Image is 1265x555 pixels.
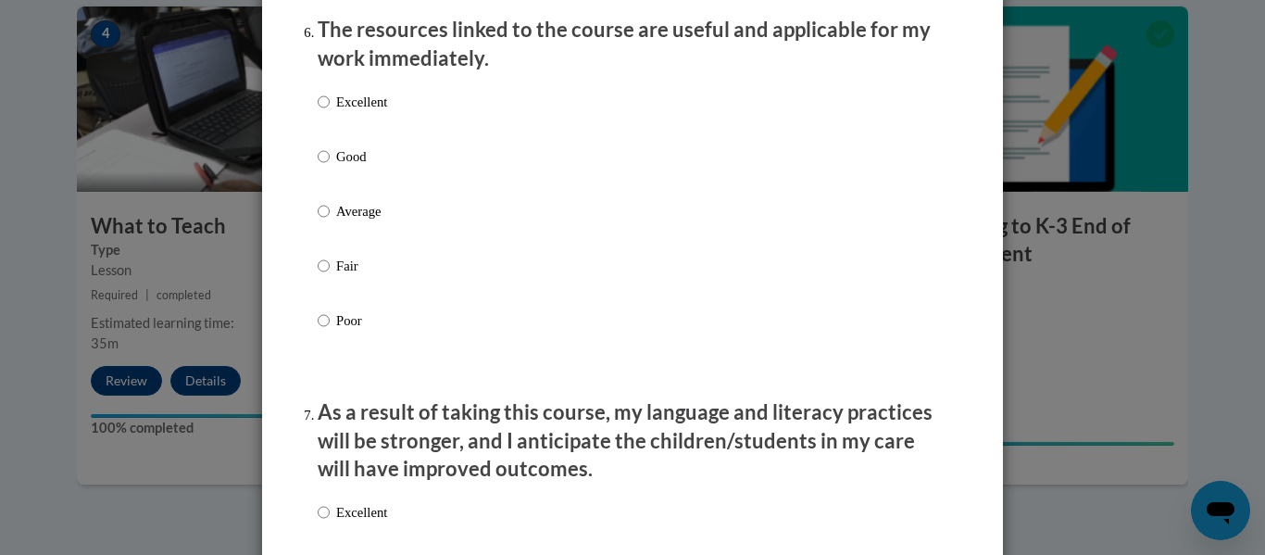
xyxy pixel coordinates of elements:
[318,310,330,331] input: Poor
[336,92,387,112] p: Excellent
[318,256,330,276] input: Fair
[318,201,330,221] input: Average
[336,256,387,276] p: Fair
[318,398,947,484] p: As a result of taking this course, my language and literacy practices will be stronger, and I ant...
[318,502,330,523] input: Excellent
[318,16,947,73] p: The resources linked to the course are useful and applicable for my work immediately.
[336,146,387,167] p: Good
[336,201,387,221] p: Average
[318,146,330,167] input: Good
[318,92,330,112] input: Excellent
[336,310,387,331] p: Poor
[336,502,387,523] p: Excellent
